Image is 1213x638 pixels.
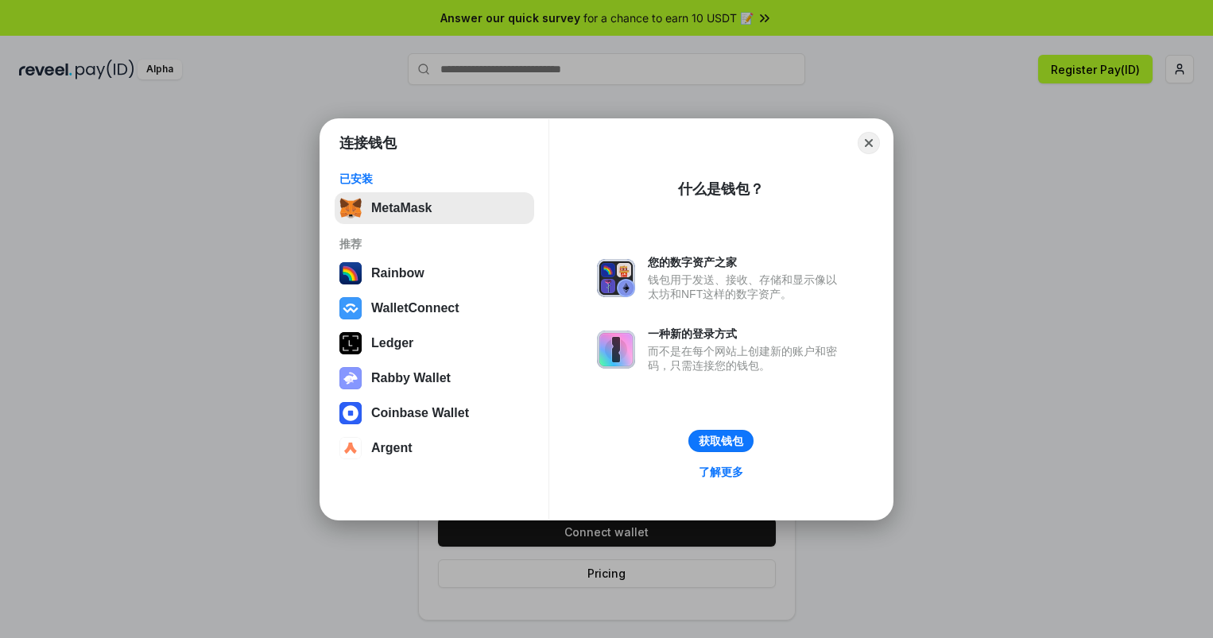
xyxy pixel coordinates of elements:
button: Rabby Wallet [335,362,534,394]
img: svg+xml,%3Csvg%20xmlns%3D%22http%3A%2F%2Fwww.w3.org%2F2000%2Fsvg%22%20fill%3D%22none%22%20viewBox... [597,259,635,297]
img: svg+xml,%3Csvg%20xmlns%3D%22http%3A%2F%2Fwww.w3.org%2F2000%2Fsvg%22%20width%3D%2228%22%20height%3... [339,332,362,354]
h1: 连接钱包 [339,133,397,153]
button: Ledger [335,327,534,359]
div: 获取钱包 [699,434,743,448]
div: Rabby Wallet [371,371,451,385]
div: 您的数字资产之家 [648,255,845,269]
a: 了解更多 [689,462,753,482]
div: Argent [371,441,413,455]
button: 获取钱包 [688,430,754,452]
button: Close [858,132,880,154]
div: Coinbase Wallet [371,406,469,420]
div: 而不是在每个网站上创建新的账户和密码，只需连接您的钱包。 [648,344,845,373]
div: MetaMask [371,201,432,215]
div: Rainbow [371,266,424,280]
div: Ledger [371,336,413,350]
img: svg+xml,%3Csvg%20xmlns%3D%22http%3A%2F%2Fwww.w3.org%2F2000%2Fsvg%22%20fill%3D%22none%22%20viewBox... [339,367,362,389]
button: Rainbow [335,257,534,289]
img: svg+xml,%3Csvg%20width%3D%2228%22%20height%3D%2228%22%20viewBox%3D%220%200%2028%2028%22%20fill%3D... [339,297,362,319]
img: svg+xml,%3Csvg%20width%3D%2228%22%20height%3D%2228%22%20viewBox%3D%220%200%2028%2028%22%20fill%3D... [339,402,362,424]
div: 了解更多 [699,465,743,479]
button: Argent [335,432,534,464]
img: svg+xml,%3Csvg%20fill%3D%22none%22%20height%3D%2233%22%20viewBox%3D%220%200%2035%2033%22%20width%... [339,197,362,219]
img: svg+xml,%3Csvg%20width%3D%22120%22%20height%3D%22120%22%20viewBox%3D%220%200%20120%20120%22%20fil... [339,262,362,284]
div: 一种新的登录方式 [648,327,845,341]
div: WalletConnect [371,301,459,315]
div: 推荐 [339,237,529,251]
div: 钱包用于发送、接收、存储和显示像以太坊和NFT这样的数字资产。 [648,273,845,301]
button: MetaMask [335,192,534,224]
div: 什么是钱包？ [678,180,764,199]
div: 已安装 [339,172,529,186]
button: Coinbase Wallet [335,397,534,429]
img: svg+xml,%3Csvg%20width%3D%2228%22%20height%3D%2228%22%20viewBox%3D%220%200%2028%2028%22%20fill%3D... [339,437,362,459]
img: svg+xml,%3Csvg%20xmlns%3D%22http%3A%2F%2Fwww.w3.org%2F2000%2Fsvg%22%20fill%3D%22none%22%20viewBox... [597,331,635,369]
button: WalletConnect [335,292,534,324]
